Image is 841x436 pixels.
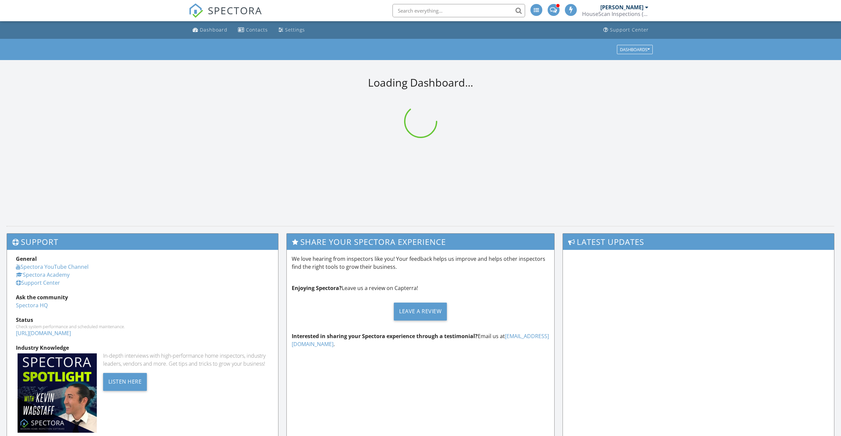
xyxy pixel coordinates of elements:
h3: Latest Updates [563,234,834,250]
strong: Interested in sharing your Spectora experience through a testimonial? [292,332,478,340]
a: Listen Here [103,378,147,385]
div: Check system performance and scheduled maintenance. [16,324,269,329]
div: Ask the community [16,293,269,301]
span: SPECTORA [208,3,262,17]
a: [URL][DOMAIN_NAME] [16,329,71,337]
strong: General [16,255,37,262]
strong: Enjoying Spectora? [292,284,342,292]
a: Support Center [601,24,651,36]
div: Dashboards [620,47,650,52]
div: Contacts [246,27,268,33]
img: Spectoraspolightmain [18,353,97,433]
h3: Support [7,234,278,250]
a: Leave a Review [292,297,549,326]
div: In-depth interviews with high-performance home inspectors, industry leaders, vendors and more. Ge... [103,352,270,368]
div: Settings [285,27,305,33]
a: Dashboard [190,24,230,36]
p: We love hearing from inspectors like you! Your feedback helps us improve and helps other inspecto... [292,255,549,271]
img: The Best Home Inspection Software - Spectora [189,3,203,18]
a: Settings [276,24,308,36]
div: Dashboard [200,27,227,33]
div: Listen Here [103,373,147,391]
a: Support Center [16,279,60,286]
input: Search everything... [392,4,525,17]
a: Contacts [235,24,270,36]
p: Leave us a review on Capterra! [292,284,549,292]
div: Leave a Review [394,303,447,321]
a: Spectora Academy [16,271,70,278]
p: Email us at . [292,332,549,348]
div: Status [16,316,269,324]
h3: Share Your Spectora Experience [287,234,554,250]
div: [PERSON_NAME] [600,4,643,11]
button: Dashboards [617,45,653,54]
a: Spectora YouTube Channel [16,263,89,270]
div: Support Center [610,27,649,33]
a: [EMAIL_ADDRESS][DOMAIN_NAME] [292,332,549,348]
a: SPECTORA [189,9,262,23]
div: Industry Knowledge [16,344,269,352]
div: HouseScan Inspections (HOME) [582,11,648,17]
a: Spectora HQ [16,302,48,309]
